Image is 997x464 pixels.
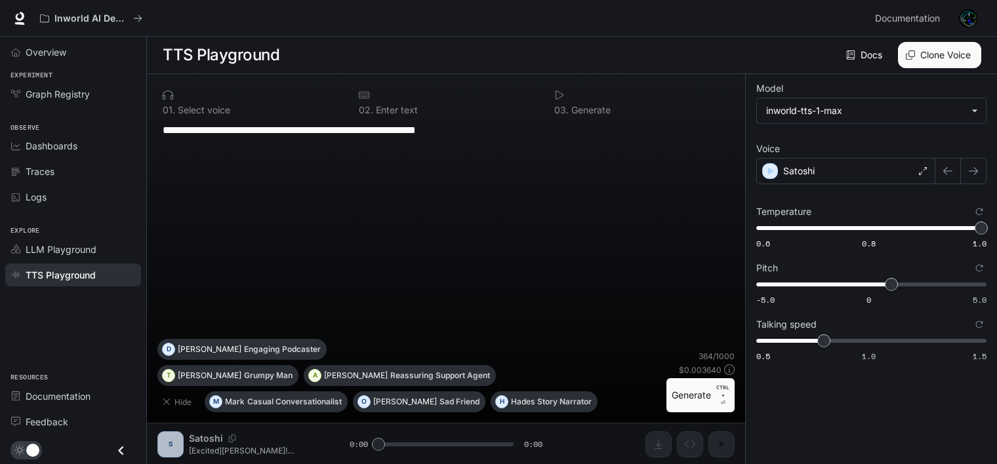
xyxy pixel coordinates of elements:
button: Clone Voice [898,42,981,68]
p: 364 / 1000 [699,351,735,362]
button: Reset to default [972,261,987,275]
p: Casual Conversationalist [247,398,342,406]
span: 5.0 [973,294,987,305]
a: Graph Registry [5,83,141,106]
p: 0 3 . [554,106,569,115]
span: -5.0 [756,294,775,305]
span: Graph Registry [26,87,90,101]
p: Inworld AI Demos [54,13,128,24]
button: Close drawer [106,437,136,464]
button: O[PERSON_NAME]Sad Friend [353,391,485,412]
span: Overview [26,45,66,59]
span: Documentation [26,389,91,403]
span: 1.0 [862,351,876,362]
p: 0 1 . [163,106,175,115]
a: Documentation [870,5,950,31]
p: Sad Friend [439,398,479,406]
p: Reassuring Support Agent [390,372,490,379]
span: Feedback [26,415,68,429]
a: Feedback [5,410,141,433]
div: D [163,339,174,360]
a: Traces [5,160,141,183]
button: MMarkCasual Conversationalist [205,391,348,412]
a: Documentation [5,385,141,408]
button: All workspaces [34,5,148,31]
p: Talking speed [756,320,817,329]
p: Voice [756,144,780,153]
span: LLM Playground [26,242,96,256]
div: H [496,391,508,412]
p: Hades [511,398,535,406]
div: inworld-tts-1-max [766,104,965,117]
p: Grumpy Man [244,372,293,379]
span: 0.5 [756,351,770,362]
div: O [358,391,370,412]
p: Satoshi [783,164,815,178]
p: Enter text [373,106,418,115]
button: HHadesStory Narrator [491,391,598,412]
a: Logs [5,185,141,208]
a: TTS Playground [5,263,141,286]
h1: TTS Playground [163,42,279,68]
p: Mark [225,398,245,406]
p: [PERSON_NAME] [178,345,241,353]
p: ⏎ [716,383,729,407]
a: LLM Playground [5,238,141,261]
button: Reset to default [972,204,987,219]
div: A [309,365,321,386]
a: Dashboards [5,134,141,157]
button: Reset to default [972,317,987,332]
button: D[PERSON_NAME]Engaging Podcaster [157,339,327,360]
p: Model [756,84,783,93]
p: $ 0.003640 [679,364,722,376]
span: Dark mode toggle [26,442,39,457]
button: User avatar [955,5,981,31]
p: CTRL + [716,383,729,399]
p: 0 2 . [359,106,373,115]
div: inworld-tts-1-max [757,98,986,123]
span: Dashboards [26,139,77,153]
img: User avatar [959,9,977,28]
div: M [210,391,222,412]
p: Story Narrator [537,398,592,406]
span: 0 [866,294,871,305]
a: Docs [844,42,887,68]
button: GenerateCTRL +⏎ [666,378,735,412]
span: 1.0 [973,238,987,249]
span: 0.8 [862,238,876,249]
p: Generate [569,106,611,115]
button: T[PERSON_NAME]Grumpy Man [157,365,298,386]
button: A[PERSON_NAME]Reassuring Support Agent [304,365,496,386]
a: Overview [5,41,141,64]
div: T [163,365,174,386]
p: Select voice [175,106,230,115]
p: Pitch [756,263,778,273]
span: Traces [26,164,54,178]
p: Temperature [756,207,811,216]
span: TTS Playground [26,268,96,282]
span: 0.6 [756,238,770,249]
span: Logs [26,190,47,204]
span: 1.5 [973,351,987,362]
button: Hide [157,391,199,412]
span: Documentation [875,10,940,27]
p: [PERSON_NAME] [178,372,241,379]
p: [PERSON_NAME] [324,372,388,379]
p: Engaging Podcaster [244,345,321,353]
p: [PERSON_NAME] [373,398,437,406]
